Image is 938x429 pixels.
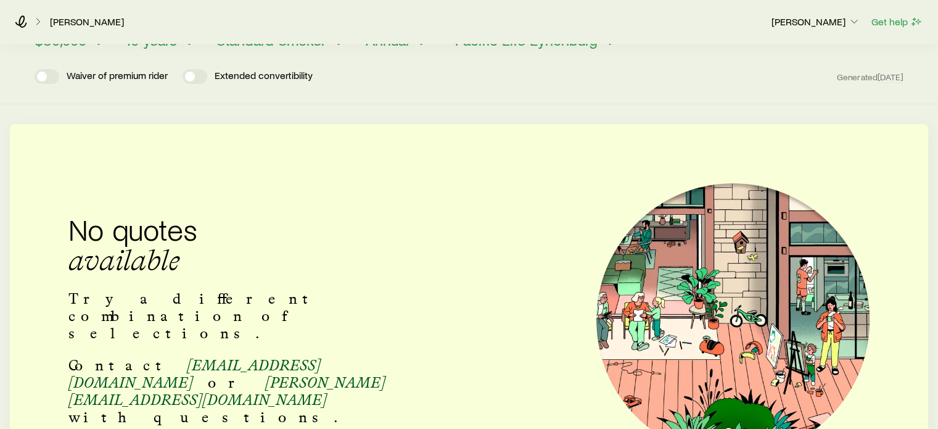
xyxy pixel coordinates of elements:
[878,72,903,83] span: [DATE]
[49,16,125,28] a: [PERSON_NAME]
[67,69,168,84] p: Waiver of premium rider
[215,69,313,84] p: Extended convertibility
[68,290,400,342] p: Try a different combination of selections.
[871,15,923,29] button: Get help
[68,356,321,391] span: [EMAIL_ADDRESS][DOMAIN_NAME]
[68,357,400,426] p: Contact or with questions.
[68,243,180,278] span: available
[68,214,400,275] h2: No quotes
[771,15,860,28] p: [PERSON_NAME]
[837,72,903,83] span: Generated
[771,15,861,30] button: [PERSON_NAME]
[68,373,385,409] span: [PERSON_NAME][EMAIL_ADDRESS][DOMAIN_NAME]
